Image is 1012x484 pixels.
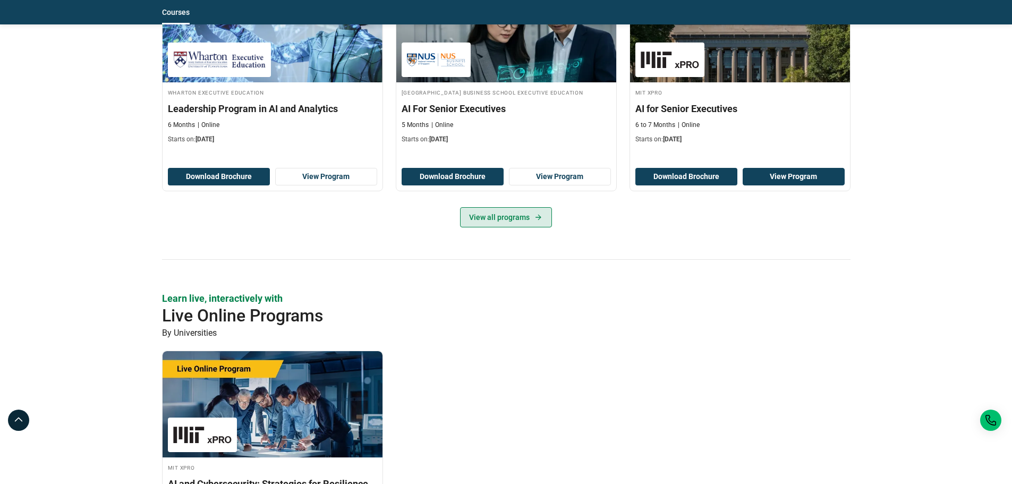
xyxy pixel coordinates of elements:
[509,168,611,186] a: View Program
[168,168,270,186] button: Download Brochure
[198,121,219,130] p: Online
[743,168,845,186] a: View Program
[168,135,377,144] p: Starts on:
[402,135,611,144] p: Starts on:
[402,121,429,130] p: 5 Months
[163,351,382,457] img: AI and Cybersecurity: Strategies for Resilience and Defense | Online AI and Machine Learning Course
[402,88,611,97] h4: [GEOGRAPHIC_DATA] Business School Executive Education
[635,121,675,130] p: 6 to 7 Months
[635,135,845,144] p: Starts on:
[168,102,377,115] h3: Leadership Program in AI and Analytics
[168,463,377,472] h4: MIT xPRO
[402,168,504,186] button: Download Brochure
[407,48,465,72] img: National University of Singapore Business School Executive Education
[635,168,737,186] button: Download Brochure
[162,292,851,305] p: Learn live, interactively with
[162,305,781,326] h2: Live Online Programs
[195,135,214,143] span: [DATE]
[173,48,266,72] img: Wharton Executive Education
[663,135,682,143] span: [DATE]
[635,102,845,115] h3: AI for Senior Executives
[168,88,377,97] h4: Wharton Executive Education
[641,48,699,72] img: MIT xPRO
[168,121,195,130] p: 6 Months
[431,121,453,130] p: Online
[173,423,232,447] img: MIT xPRO
[460,207,552,227] a: View all programs
[678,121,700,130] p: Online
[162,326,851,340] p: By Universities
[275,168,377,186] a: View Program
[429,135,448,143] span: [DATE]
[635,88,845,97] h4: MIT xPRO
[402,102,611,115] h3: AI For Senior Executives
